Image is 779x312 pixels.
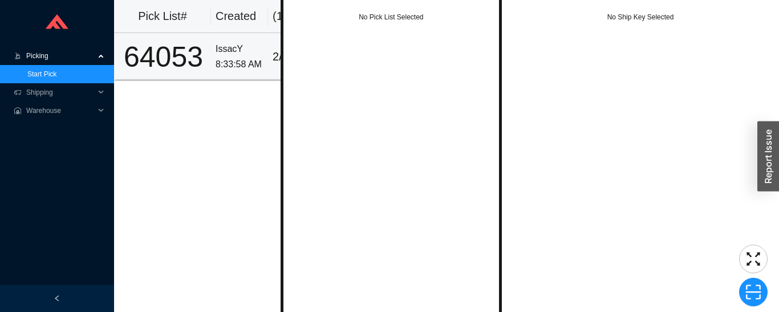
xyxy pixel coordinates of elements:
span: fullscreen [740,250,767,268]
div: 2 / 2 [273,47,307,66]
span: left [54,295,60,302]
a: Start Pick [27,70,56,78]
div: No Pick List Selected [283,11,500,23]
span: Picking [26,47,95,65]
div: 64053 [120,43,206,71]
div: No Ship Key Selected [502,11,779,23]
div: IssacY [216,42,263,57]
button: scan [739,278,768,306]
div: ( 1 ) [273,7,309,26]
div: 8:33:58 AM [216,57,263,72]
span: Warehouse [26,102,95,120]
span: Shipping [26,83,95,102]
button: fullscreen [739,245,768,273]
span: scan [740,283,767,301]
